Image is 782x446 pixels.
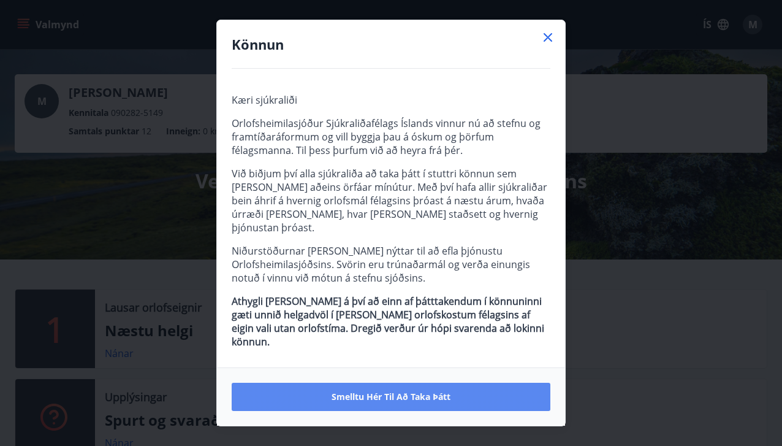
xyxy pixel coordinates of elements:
button: Smelltu hér til að taka þátt [232,383,550,411]
span: Smelltu hér til að taka þátt [332,391,450,403]
strong: Athygli [PERSON_NAME] á því að einn af þátttakendum í könnuninni gæti unnið helgadvöl í [PERSON_N... [232,294,544,348]
p: Kæri sjúkraliði [232,93,550,107]
p: Niðurstöðurnar [PERSON_NAME] nýttar til að efla þjónustu Orlofsheimilasjóðsins. Svörin eru trúnað... [232,244,550,285]
p: Við biðjum því alla sjúkraliða að taka þátt í stuttri könnun sem [PERSON_NAME] aðeins örfáar mínú... [232,167,550,234]
h4: Könnun [232,35,550,53]
p: Orlofsheimilasjóður Sjúkraliðafélags Íslands vinnur nú að stefnu og framtíðaráformum og vill bygg... [232,117,550,157]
